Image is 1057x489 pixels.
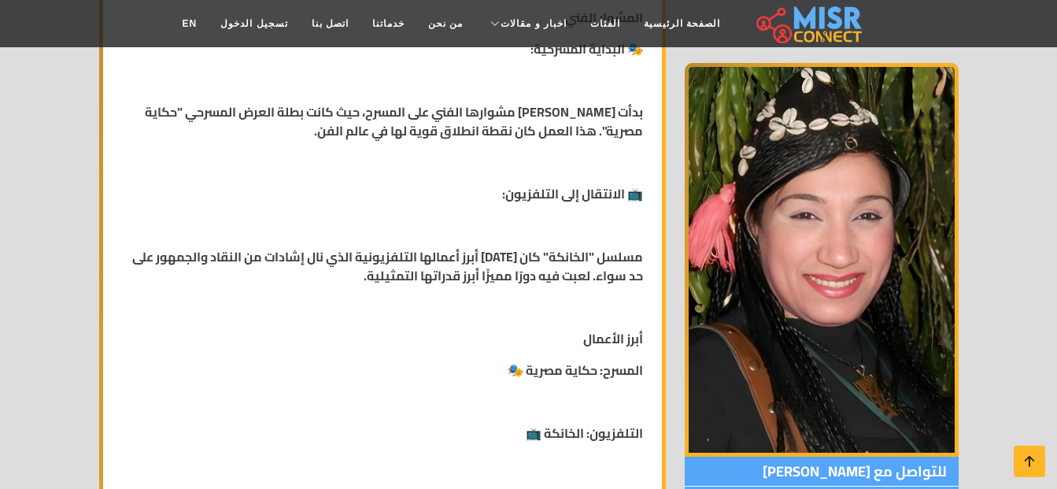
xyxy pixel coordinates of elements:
strong: المسرح: حكاية مصرية 🎭 [508,358,643,382]
strong: 📺 الانتقال إلى التلفزيون: [502,182,643,206]
a: تسجيل الدخول [209,9,299,39]
a: اتصل بنا [300,9,360,39]
img: main.misr_connect [756,4,862,43]
strong: بدأت [PERSON_NAME] مشوارها الفني على المسرح، حيث كانت بطلة العرض المسرحي "حكاية مصرية". هذا العمل... [145,100,643,143]
a: من نحن [416,9,475,39]
strong: التلفزيون: الخانكة 📺 [526,421,643,445]
span: اخبار و مقالات [501,17,567,31]
strong: مسلسل "الخانكة" كان [DATE] أبرز أعمالها التلفزيونية الذي نال إشادات من النقاد والجمهور على حد سوا... [132,245,643,287]
a: الصفحة الرئيسية [632,9,732,39]
img: وفاء عبده [685,63,959,457]
span: للتواصل مع [PERSON_NAME] [685,457,959,487]
a: خدماتنا [360,9,416,39]
a: الفئات [578,9,632,39]
a: اخبار و مقالات [475,9,578,39]
strong: أبرز الأعمال [583,327,643,350]
a: EN [171,9,209,39]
